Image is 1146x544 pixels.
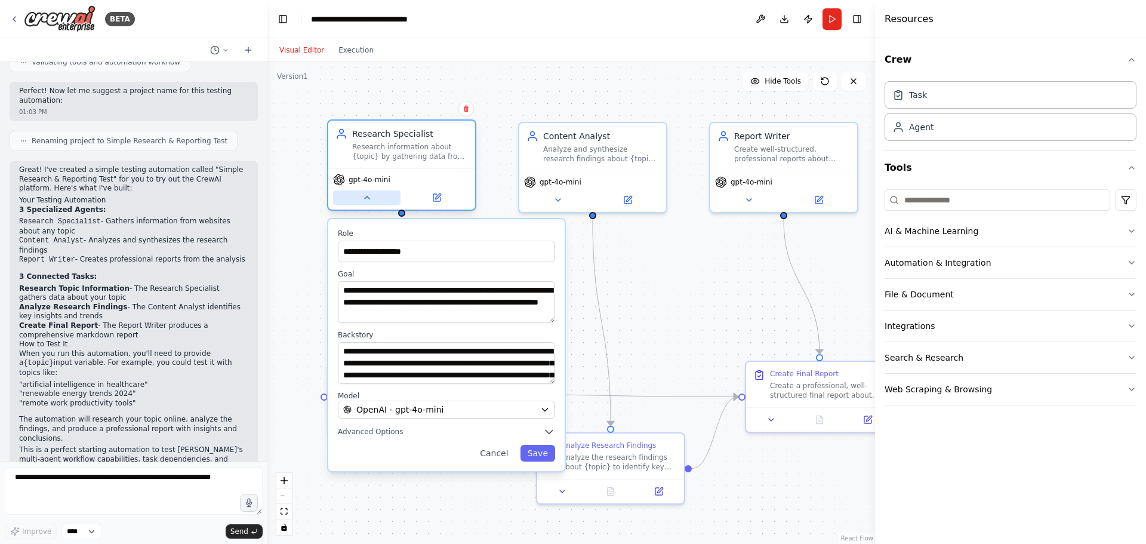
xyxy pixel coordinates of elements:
button: Start a new chat [239,43,258,57]
code: Content Analyst [19,236,84,245]
button: Cancel [473,445,515,462]
p: Great! I've created a simple testing automation called "Simple Research & Reporting Test" for you... [19,165,248,193]
li: - The Research Specialist gathers data about your topic [19,284,248,303]
span: gpt-4o-mini [349,175,390,185]
li: - Creates professional reports from the analysis [19,255,248,265]
g: Edge from e205d1c3-ae12-450d-a3ae-1de9e563fb15 to 46de0b1e-7537-4cef-b66d-afd907cb989e [778,219,825,354]
div: Analyze the research findings about {topic} to identify key trends, patterns, insights, and impor... [561,453,677,472]
strong: Research Topic Information [19,284,130,293]
button: Hide Tools [743,72,808,91]
div: Analyze Research FindingsAnalyze the research findings about {topic} to identify key trends, patt... [536,432,685,505]
button: Integrations [885,311,1136,342]
p: The automation will research your topic online, analyze the findings, and produce a professional ... [19,415,248,443]
button: File & Document [885,279,1136,310]
li: "renewable energy trends 2024" [19,389,248,399]
strong: Create Final Report [19,321,98,330]
button: zoom in [276,473,292,488]
span: Validating tools and automation workflow [32,57,180,67]
li: "remote work productivity tools" [19,399,248,408]
button: Save [520,445,555,462]
div: Analyze and synthesize research findings about {topic} to create comprehensive insights and ident... [543,145,659,164]
div: Tools [885,185,1136,415]
p: When you run this automation, you'll need to provide a input variable. For example, you could tes... [19,349,248,378]
button: Click to speak your automation idea [240,494,258,512]
button: Web Scraping & Browsing [885,374,1136,405]
nav: breadcrumb [311,13,438,25]
div: Crew [885,76,1136,150]
button: OpenAI - gpt-4o-mini [338,401,555,419]
button: No output available [794,413,845,427]
label: Model [338,391,555,401]
div: Research SpecialistResearch information about {topic} by gathering data from websites and online ... [327,122,476,213]
button: Open in side panel [403,190,470,205]
div: Report WriterCreate well-structured, professional reports about {topic} that present findings in ... [709,122,858,213]
div: Research Specialist [352,128,468,140]
strong: 3 Specialized Agents: [19,205,106,214]
span: gpt-4o-mini [731,177,772,187]
div: Version 1 [277,72,308,81]
button: Delete node [458,101,474,116]
span: Renaming project to Simple Research & Reporting Test [32,136,227,146]
span: gpt-4o-mini [540,177,581,187]
code: Research Specialist [19,217,101,226]
button: toggle interactivity [276,520,292,535]
label: Goal [338,269,555,279]
div: 01:03 PM [19,107,248,116]
strong: 3 Connected Tasks: [19,272,97,281]
span: Hide Tools [765,76,801,86]
div: BETA [105,12,135,26]
p: Perfect! Now let me suggest a project name for this testing automation: [19,87,248,105]
a: React Flow attribution [841,535,873,542]
li: - The Content Analyst identifies key insights and trends [19,303,248,321]
div: Content Analyst [543,130,659,142]
strong: Analyze Research Findings [19,303,128,311]
button: AI & Machine Learning [885,216,1136,247]
h4: Resources [885,12,934,26]
div: Create Final Report [770,369,839,379]
button: Tools [885,151,1136,185]
div: Research information about {topic} by gathering data from websites and online sources to provide ... [352,142,468,161]
div: Create a professional, well-structured final report about {topic} that combines the research find... [770,381,886,400]
h2: Your Testing Automation [19,196,248,205]
div: Task [909,89,927,101]
button: Open in side panel [594,193,661,207]
p: This is a perfect starting automation to test [PERSON_NAME]'s multi-agent workflow capabilities, ... [19,445,248,474]
code: {topic} [23,359,53,367]
li: "artificial intelligence in healthcare" [19,380,248,390]
label: Role [338,229,555,238]
h2: How to Test It [19,340,248,349]
g: Edge from 97b80d2d-9d47-4466-8b34-e7bcff95c8d6 to 46de0b1e-7537-4cef-b66d-afd907cb989e [483,389,738,403]
div: Create well-structured, professional reports about {topic} that present findings in a clear, enga... [734,145,850,164]
button: Improve [5,524,57,539]
button: Open in side panel [847,413,888,427]
span: OpenAI - gpt-4o-mini [356,404,443,416]
div: Analyze Research Findings [561,441,656,450]
button: zoom out [276,488,292,504]
div: Create Final ReportCreate a professional, well-structured final report about {topic} that combine... [745,361,894,433]
button: Search & Research [885,342,1136,373]
span: Advanced Options [338,427,403,437]
li: - The Report Writer produces a comprehensive markdown report [19,321,248,340]
button: No output available [586,484,636,499]
span: Improve [22,527,51,536]
div: Report Writer [734,130,850,142]
g: Edge from 5494f5d3-e6ba-438e-b842-a87ce815088c to 46de0b1e-7537-4cef-b66d-afd907cb989e [692,391,738,475]
img: Logo [24,5,95,32]
button: Automation & Integration [885,247,1136,278]
button: Hide left sidebar [275,11,291,27]
button: Send [226,524,263,539]
div: Content AnalystAnalyze and synthesize research findings about {topic} to create comprehensive ins... [518,122,667,213]
code: Report Writer [19,256,75,264]
li: - Analyzes and synthesizes the research findings [19,236,248,255]
button: Open in side panel [785,193,852,207]
div: React Flow controls [276,473,292,535]
button: Visual Editor [272,43,331,57]
button: Crew [885,43,1136,76]
span: Send [230,527,248,536]
button: Switch to previous chat [205,43,234,57]
div: Agent [909,121,934,133]
button: Execution [331,43,381,57]
button: Advanced Options [338,426,555,438]
g: Edge from 97b80d2d-9d47-4466-8b34-e7bcff95c8d6 to 5494f5d3-e6ba-438e-b842-a87ce815088c [483,389,529,475]
li: - Gathers information from websites about any topic [19,217,248,236]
